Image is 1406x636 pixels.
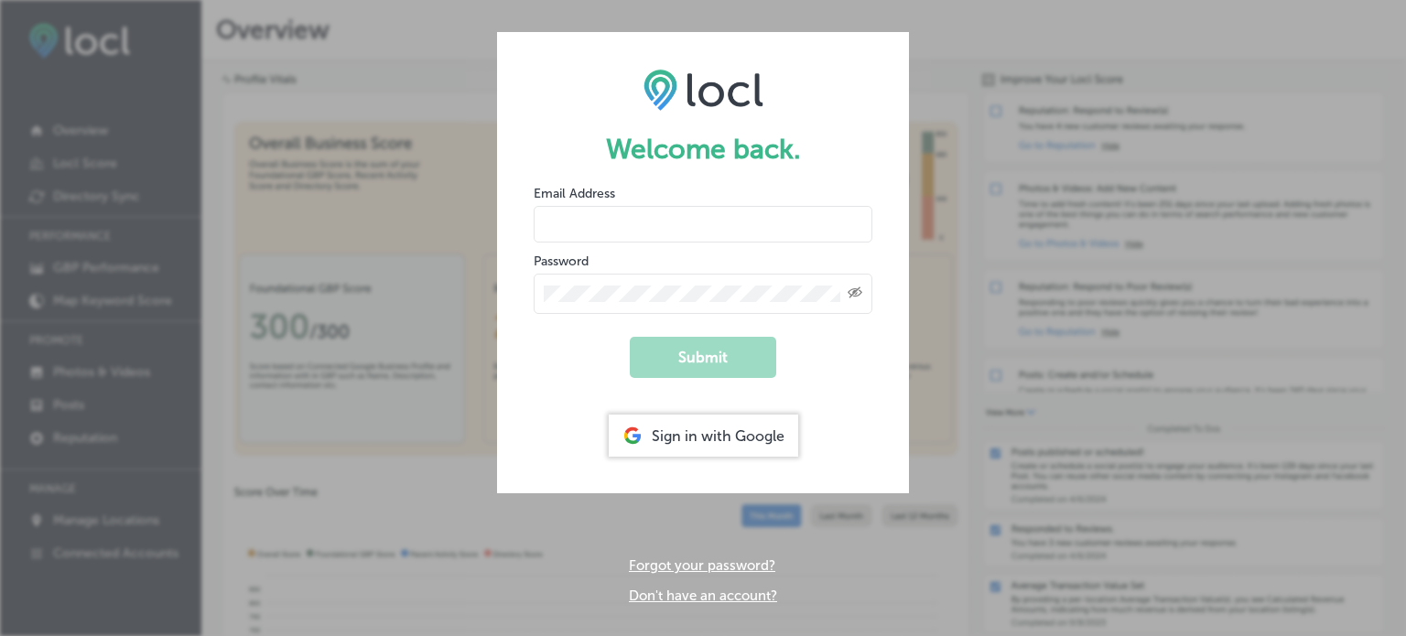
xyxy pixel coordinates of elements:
button: Submit [630,337,776,378]
h1: Welcome back. [534,133,872,166]
img: LOCL logo [644,69,763,111]
div: Sign in with Google [609,415,798,457]
span: Toggle password visibility [848,286,862,302]
a: Don't have an account? [629,587,777,604]
a: Forgot your password? [629,557,775,574]
label: Email Address [534,186,615,201]
label: Password [534,253,589,269]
